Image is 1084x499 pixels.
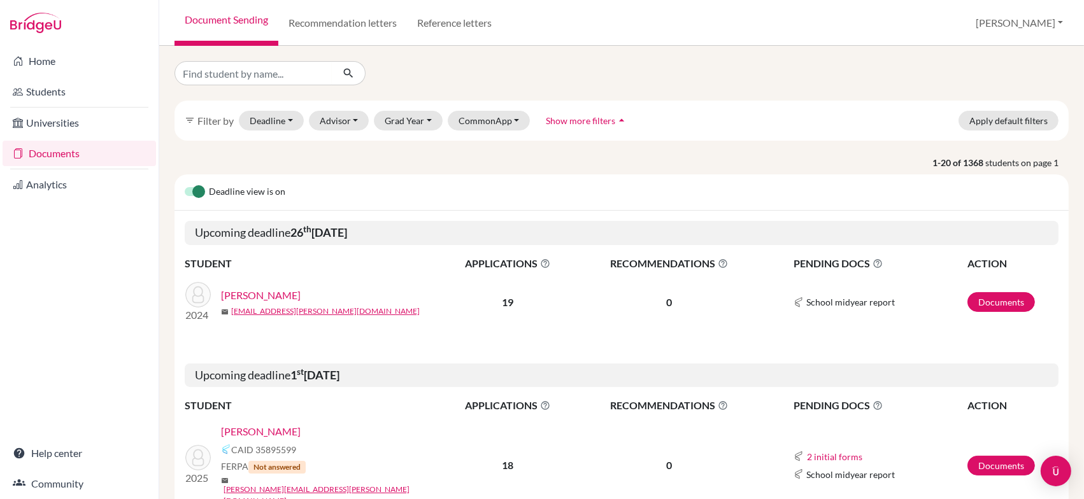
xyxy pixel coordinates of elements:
[985,156,1069,169] span: students on page 1
[175,61,332,85] input: Find student by name...
[209,185,285,200] span: Deadline view is on
[3,48,156,74] a: Home
[239,111,304,130] button: Deadline
[185,470,211,486] p: 2025
[309,111,369,130] button: Advisor
[3,440,156,466] a: Help center
[303,224,311,234] sup: th
[576,458,762,473] p: 0
[794,297,804,307] img: Common App logo
[448,111,531,130] button: CommonApp
[185,363,1059,388] h5: Upcoming deadline
[3,141,156,166] a: Documents
[576,256,762,271] span: RECOMMENDATIONS
[231,443,296,456] span: CAID 35895599
[290,225,347,239] b: 26 [DATE]
[290,368,339,382] b: 1 [DATE]
[231,306,420,317] a: [EMAIL_ADDRESS][PERSON_NAME][DOMAIN_NAME]
[10,13,61,33] img: Bridge-U
[806,449,863,464] button: 2 initial forms
[932,156,985,169] strong: 1-20 of 1368
[440,256,575,271] span: APPLICATIONS
[248,461,306,474] span: Not answered
[3,110,156,136] a: Universities
[3,471,156,496] a: Community
[535,111,639,130] button: Show more filtersarrow_drop_up
[440,398,575,413] span: APPLICATIONS
[185,221,1059,245] h5: Upcoming deadline
[967,292,1035,312] a: Documents
[576,398,762,413] span: RECOMMENDATIONS
[967,397,1059,414] th: ACTION
[794,451,804,461] img: Common App logo
[221,477,229,484] span: mail
[615,114,628,127] i: arrow_drop_up
[185,115,195,125] i: filter_list
[970,11,1069,35] button: [PERSON_NAME]
[221,288,301,303] a: [PERSON_NAME]
[794,398,966,413] span: PENDING DOCS
[967,255,1059,272] th: ACTION
[221,460,306,474] span: FERPA
[806,295,895,309] span: School midyear report
[1041,456,1071,486] div: Open Intercom Messenger
[185,255,439,272] th: STUDENT
[546,115,615,126] span: Show more filters
[806,468,895,481] span: School midyear report
[185,282,211,307] img: Chacko, Amit Kochackan
[794,469,804,479] img: Common App logo
[185,307,211,323] p: 2024
[221,444,231,454] img: Common App logo
[502,459,513,471] b: 18
[221,308,229,316] span: mail
[3,79,156,104] a: Students
[221,424,301,439] a: [PERSON_NAME]
[959,111,1059,130] button: Apply default filters
[185,397,439,414] th: STUDENT
[297,367,304,377] sup: st
[576,295,762,310] p: 0
[197,115,234,127] span: Filter by
[967,456,1035,475] a: Documents
[502,296,513,308] b: 19
[794,256,966,271] span: PENDING DOCS
[374,111,443,130] button: Grad Year
[185,445,211,470] img: Bhesania, Aryav
[3,172,156,197] a: Analytics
